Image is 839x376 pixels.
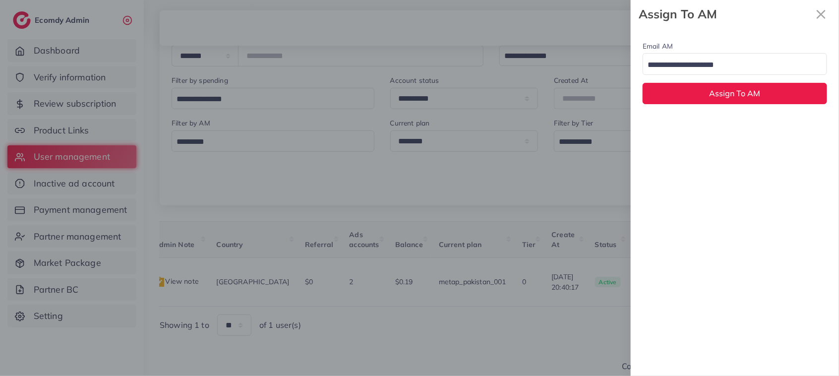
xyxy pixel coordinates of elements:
[644,58,814,73] input: Search for option
[710,88,761,98] span: Assign To AM
[643,53,827,74] div: Search for option
[643,83,827,104] button: Assign To AM
[811,4,831,24] svg: x
[639,5,811,23] strong: Assign To AM
[811,4,831,24] button: Close
[643,41,673,51] label: Email AM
